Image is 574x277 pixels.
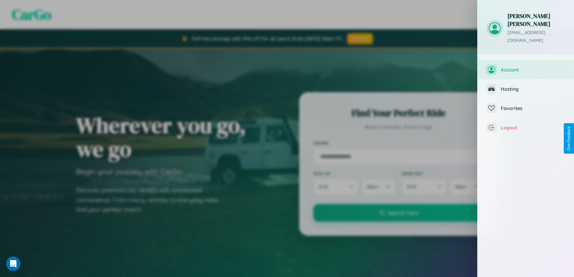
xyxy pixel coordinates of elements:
button: Hosting [478,79,574,99]
span: Favorites [501,105,565,111]
div: Give Feedback [567,126,571,151]
span: Hosting [501,86,565,92]
span: Account [501,67,565,73]
button: Favorites [478,99,574,118]
button: Account [478,60,574,79]
div: Open Intercom Messenger [6,257,20,271]
h3: [PERSON_NAME] [PERSON_NAME] [507,12,565,28]
p: [EMAIL_ADDRESS][DOMAIN_NAME] [507,29,565,45]
button: Logout [478,118,574,137]
span: Logout [501,124,565,131]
